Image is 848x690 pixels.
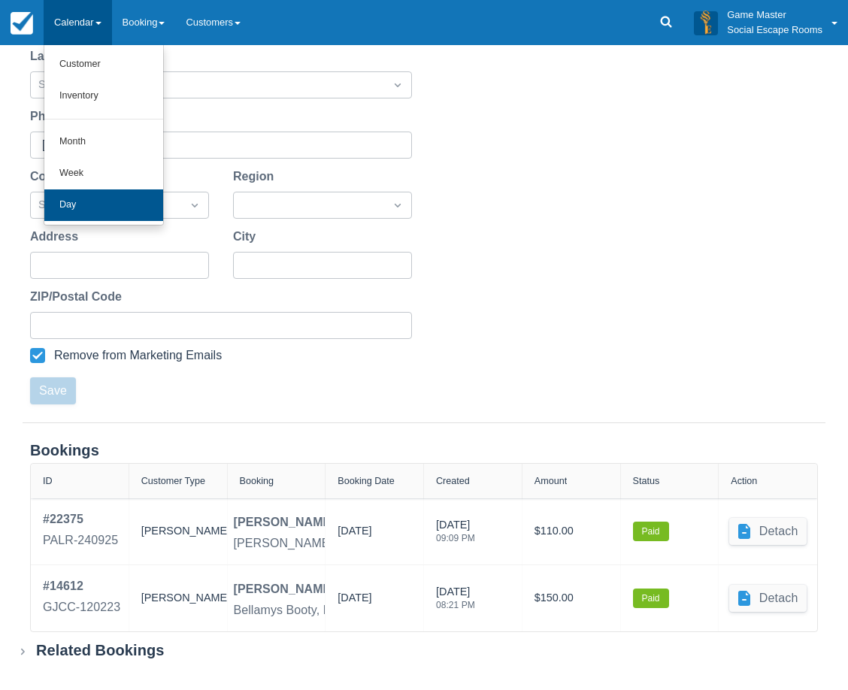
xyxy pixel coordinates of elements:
div: [PERSON_NAME] [141,510,215,552]
div: [PERSON_NAME] [234,513,335,531]
div: [DATE] [338,523,371,546]
span: Dropdown icon [390,77,405,92]
button: Detach [729,585,807,612]
a: Week [44,158,163,189]
img: checkfront-main-nav-mini-logo.png [11,12,33,35]
div: $110.00 [535,510,608,552]
div: Bellamys Booty, Bellamys Booty Room Booking [234,601,490,619]
div: Remove from Marketing Emails [54,348,222,363]
span: Dropdown icon [187,198,202,213]
label: Region [233,168,280,186]
a: Customer [44,49,163,80]
a: Day [44,189,163,221]
div: [DATE] [436,517,475,552]
div: [DATE] [338,590,371,613]
div: Amount [535,476,567,486]
label: Address [30,228,84,246]
div: Bookings [30,441,818,460]
span: Dropdown icon [390,198,405,213]
label: Paid [633,589,669,608]
div: [PERSON_NAME] Room Booking [234,534,416,552]
img: A3 [694,11,718,35]
div: Booking Date [338,476,395,486]
div: GJCC-120223 [43,598,120,616]
div: Booking [240,476,274,486]
div: [PERSON_NAME] [234,580,335,598]
div: ID [43,476,53,486]
div: # 22375 [43,510,118,528]
div: Select... [38,77,377,93]
label: Paid [633,522,669,541]
label: ZIP/Postal Code [30,288,128,306]
div: PALR-240925 [43,531,118,549]
label: City [233,228,262,246]
div: Action [731,476,757,486]
div: 09:09 PM [436,534,475,543]
a: Inventory [44,80,163,112]
div: [PERSON_NAME] [141,577,215,619]
div: Created [436,476,470,486]
div: # 14612 [43,577,120,595]
div: $150.00 [535,577,608,619]
div: Customer Type [141,476,205,486]
ul: Calendar [44,45,164,225]
div: 08:21 PM [436,601,475,610]
label: Phone [30,107,73,126]
a: #22375PALR-240925 [43,510,118,552]
div: [DATE] [436,584,475,619]
a: #14612GJCC-120223 [43,577,120,619]
div: Status [633,476,660,486]
div: Related Bookings [36,641,165,660]
label: Country [30,168,82,186]
button: Detach [729,518,807,545]
p: Game Master [727,8,822,23]
a: Month [44,126,163,158]
label: Language [30,47,93,65]
p: Social Escape Rooms [727,23,822,38]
